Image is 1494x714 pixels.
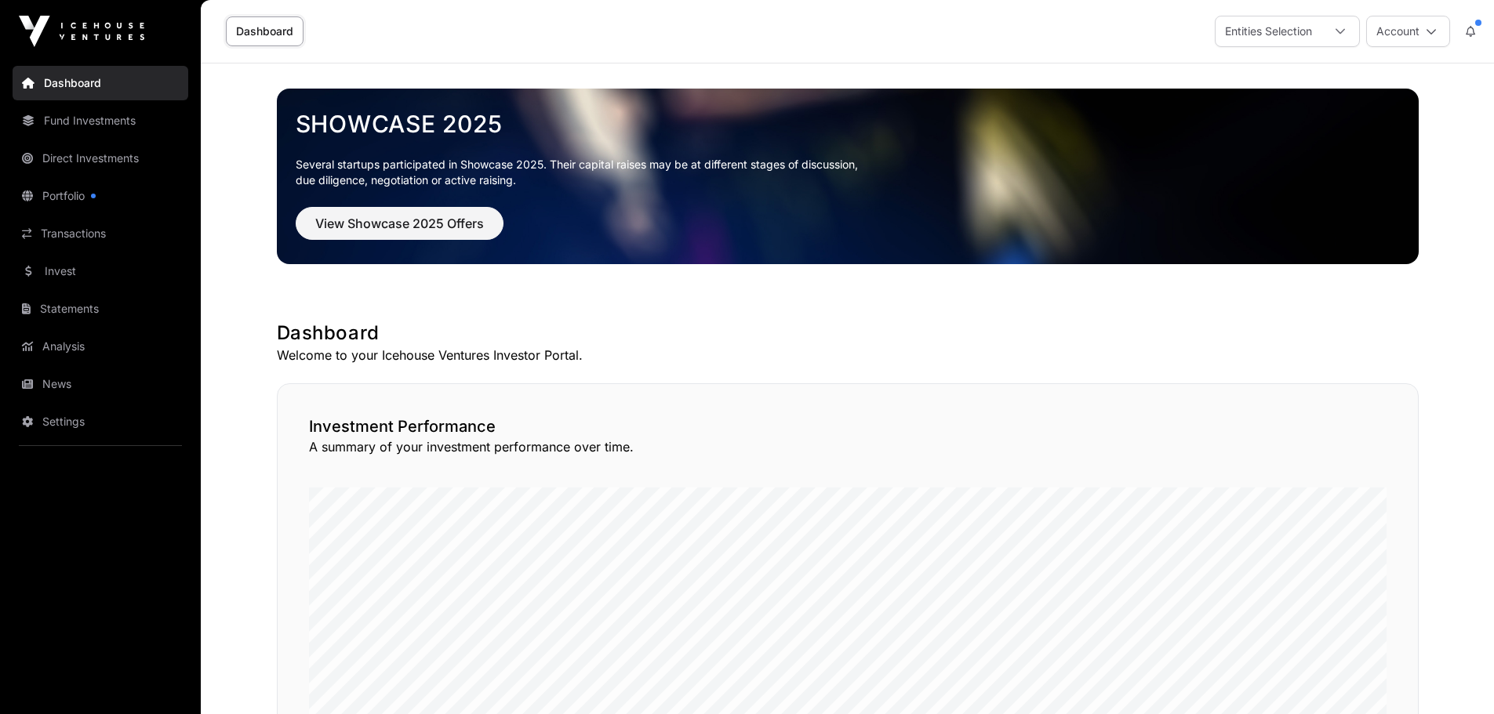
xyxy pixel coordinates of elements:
button: Account [1366,16,1450,47]
p: Welcome to your Icehouse Ventures Investor Portal. [277,346,1419,364]
a: Invest [13,254,188,288]
p: A summary of your investment performance over time. [309,437,1387,456]
p: Several startups participated in Showcase 2025. Their capital raises may be at different stages o... [296,157,1400,188]
img: Showcase 2025 [277,89,1419,264]
iframe: Chat Widget [1416,639,1494,714]
a: Showcase 2025 [296,110,1400,138]
a: Settings [13,404,188,439]
a: Transactions [13,216,188,251]
span: View Showcase 2025 Offers [315,214,484,233]
a: Portfolio [13,179,188,213]
div: Entities Selection [1216,16,1321,46]
a: Analysis [13,329,188,364]
h2: Investment Performance [309,415,1387,437]
a: View Showcase 2025 Offers [296,223,503,238]
button: View Showcase 2025 Offers [296,207,503,240]
a: Fund Investments [13,103,188,138]
a: Dashboard [13,66,188,100]
a: News [13,367,188,401]
a: Statements [13,292,188,326]
img: Icehouse Ventures Logo [19,16,144,47]
a: Dashboard [226,16,304,46]
h1: Dashboard [277,321,1419,346]
a: Direct Investments [13,141,188,176]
